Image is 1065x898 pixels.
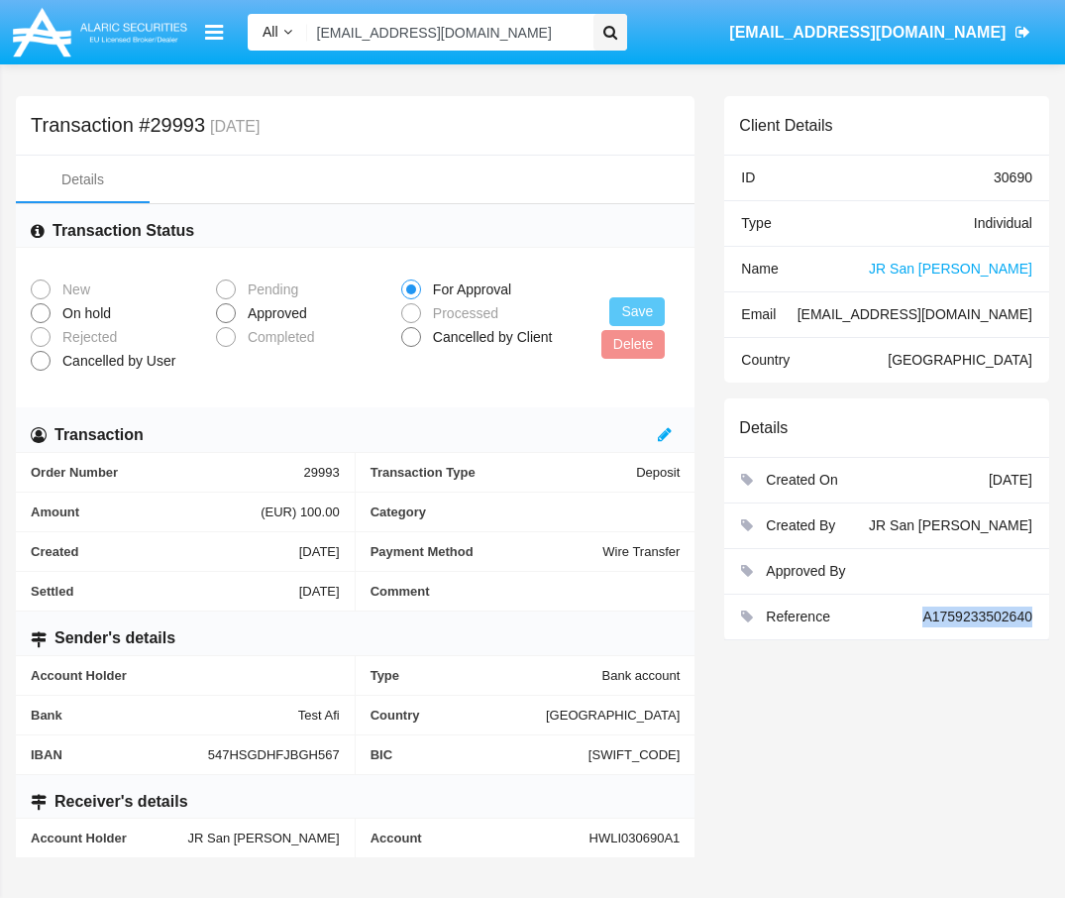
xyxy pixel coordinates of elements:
span: A1759233502640 [922,609,1032,624]
h6: Transaction Status [53,220,194,242]
span: 547HSGDHFJBGH567 [208,747,340,762]
span: ID [741,169,755,185]
span: [DATE] [989,472,1032,488]
div: Details [61,169,104,190]
span: Created By [766,517,835,533]
a: All [248,22,307,43]
span: Bank account [602,668,681,683]
span: Category [371,505,681,519]
span: All [263,24,278,40]
span: Settled [31,584,299,599]
span: Created On [766,472,837,488]
span: [DATE] [299,584,340,599]
span: For Approval [421,280,516,300]
span: [DATE] [299,544,340,559]
span: BIC [371,747,588,762]
span: Cancelled by Client [421,327,558,348]
span: Reference [766,609,830,624]
span: IBAN [31,747,208,762]
button: Delete [601,330,665,359]
span: [EMAIL_ADDRESS][DOMAIN_NAME] [729,24,1006,41]
span: Cancelled by User [51,351,180,372]
span: JR San [PERSON_NAME] [188,831,340,845]
span: Account [371,831,589,845]
h6: Client Details [739,116,832,135]
a: [EMAIL_ADDRESS][DOMAIN_NAME] [720,5,1040,60]
input: Search [307,14,586,51]
img: Logo image [10,3,190,61]
h6: Sender's details [54,627,175,649]
span: Name [741,261,778,277]
span: Created [31,544,299,559]
span: Test Afi [298,708,340,723]
span: Order Number [31,465,304,480]
span: 29993 [304,465,340,480]
span: Pending [236,280,303,300]
span: Completed [236,327,320,348]
span: On hold [51,303,116,324]
span: Approved [236,303,312,324]
span: (EUR) 100.00 [261,505,339,519]
span: JR San [PERSON_NAME] [869,517,1032,533]
h6: Details [739,418,788,437]
span: [GEOGRAPHIC_DATA] [888,352,1032,368]
span: Country [741,352,790,368]
span: HWLI030690A1 [589,831,681,845]
span: 30690 [994,169,1032,185]
span: Country [371,708,546,723]
span: Individual [974,215,1032,231]
span: [SWIFT_CODE] [588,747,680,762]
span: Processed [421,303,503,324]
span: Wire Transfer [602,544,680,559]
span: Rejected [51,327,122,348]
h5: Transaction #29993 [31,117,260,135]
span: JR San [PERSON_NAME] [869,261,1032,277]
span: [EMAIL_ADDRESS][DOMAIN_NAME] [798,306,1032,322]
span: Bank [31,708,298,723]
span: Email [741,306,776,322]
span: Type [741,215,771,231]
span: Approved By [766,563,845,579]
span: Amount [31,505,261,519]
span: Payment Method [371,544,603,559]
small: [DATE] [205,119,260,135]
h6: Transaction [54,424,144,446]
span: Account Holder [31,668,340,683]
span: New [51,280,95,300]
span: Comment [371,584,681,599]
span: Type [371,668,602,683]
span: Account Holder [31,831,188,845]
span: Deposit [636,465,680,480]
h6: Receiver's details [54,791,188,813]
button: Save [609,297,665,326]
span: Transaction Type [371,465,637,480]
span: [GEOGRAPHIC_DATA] [546,708,680,723]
